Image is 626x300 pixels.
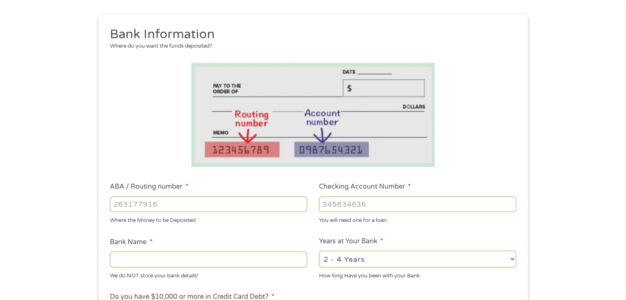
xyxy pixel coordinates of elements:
[110,214,307,225] div: Where the Money to be Deposited
[110,182,188,191] label: ABA / Routing number
[191,63,435,167] img: Routing number location
[110,42,510,51] div: Where do you want the funds deposited?
[319,214,516,225] div: You will need one for a loan.
[319,237,383,246] label: Years at Your Bank
[110,269,307,280] div: We do NOT store your bank details!
[110,238,152,247] label: Bank Name
[319,269,516,280] div: How long Have you been with your Bank
[110,196,307,212] input: 263177916
[319,182,411,191] label: Checking Account Number
[110,26,510,43] h2: Bank Information
[319,196,516,212] input: 345634636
